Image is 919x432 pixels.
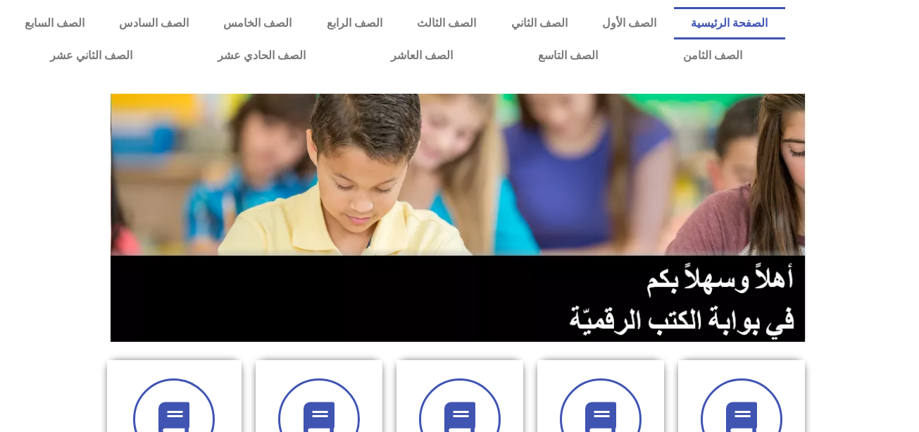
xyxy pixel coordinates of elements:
[584,7,673,39] a: الصف الأول
[400,7,494,39] a: الصف الثالث
[348,39,495,72] a: الصف العاشر
[7,39,175,72] a: الصف الثاني عشر
[206,7,309,39] a: الصف الخامس
[494,7,584,39] a: الصف الثاني
[674,7,785,39] a: الصفحة الرئيسية
[7,7,101,39] a: الصف السابع
[175,39,348,72] a: الصف الحادي عشر
[309,7,399,39] a: الصف الرابع
[101,7,206,39] a: الصف السادس
[496,39,641,72] a: الصف التاسع
[641,39,785,72] a: الصف الثامن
